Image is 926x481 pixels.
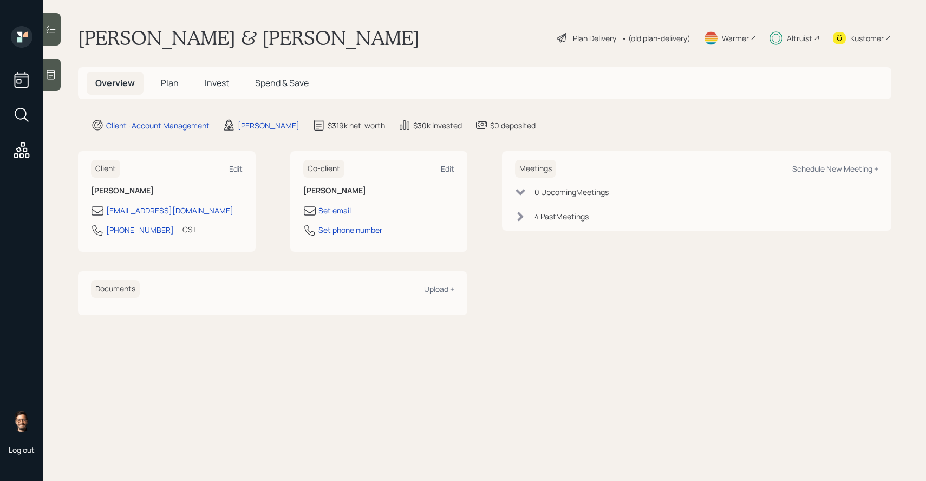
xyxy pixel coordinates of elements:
[9,445,35,455] div: Log out
[106,205,233,216] div: [EMAIL_ADDRESS][DOMAIN_NAME]
[534,186,609,198] div: 0 Upcoming Meeting s
[303,160,344,178] h6: Co-client
[205,77,229,89] span: Invest
[534,211,589,222] div: 4 Past Meeting s
[328,120,385,131] div: $319k net-worth
[95,77,135,89] span: Overview
[722,32,749,44] div: Warmer
[424,284,454,294] div: Upload +
[318,224,382,236] div: Set phone number
[413,120,462,131] div: $30k invested
[91,280,140,298] h6: Documents
[573,32,616,44] div: Plan Delivery
[161,77,179,89] span: Plan
[229,164,243,174] div: Edit
[238,120,299,131] div: [PERSON_NAME]
[255,77,309,89] span: Spend & Save
[850,32,884,44] div: Kustomer
[303,186,455,196] h6: [PERSON_NAME]
[441,164,454,174] div: Edit
[787,32,812,44] div: Altruist
[106,120,210,131] div: Client · Account Management
[78,26,420,50] h1: [PERSON_NAME] & [PERSON_NAME]
[11,410,32,432] img: sami-boghos-headshot.png
[792,164,878,174] div: Schedule New Meeting +
[515,160,556,178] h6: Meetings
[91,160,120,178] h6: Client
[106,224,174,236] div: [PHONE_NUMBER]
[91,186,243,196] h6: [PERSON_NAME]
[182,224,197,235] div: CST
[490,120,536,131] div: $0 deposited
[622,32,690,44] div: • (old plan-delivery)
[318,205,351,216] div: Set email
